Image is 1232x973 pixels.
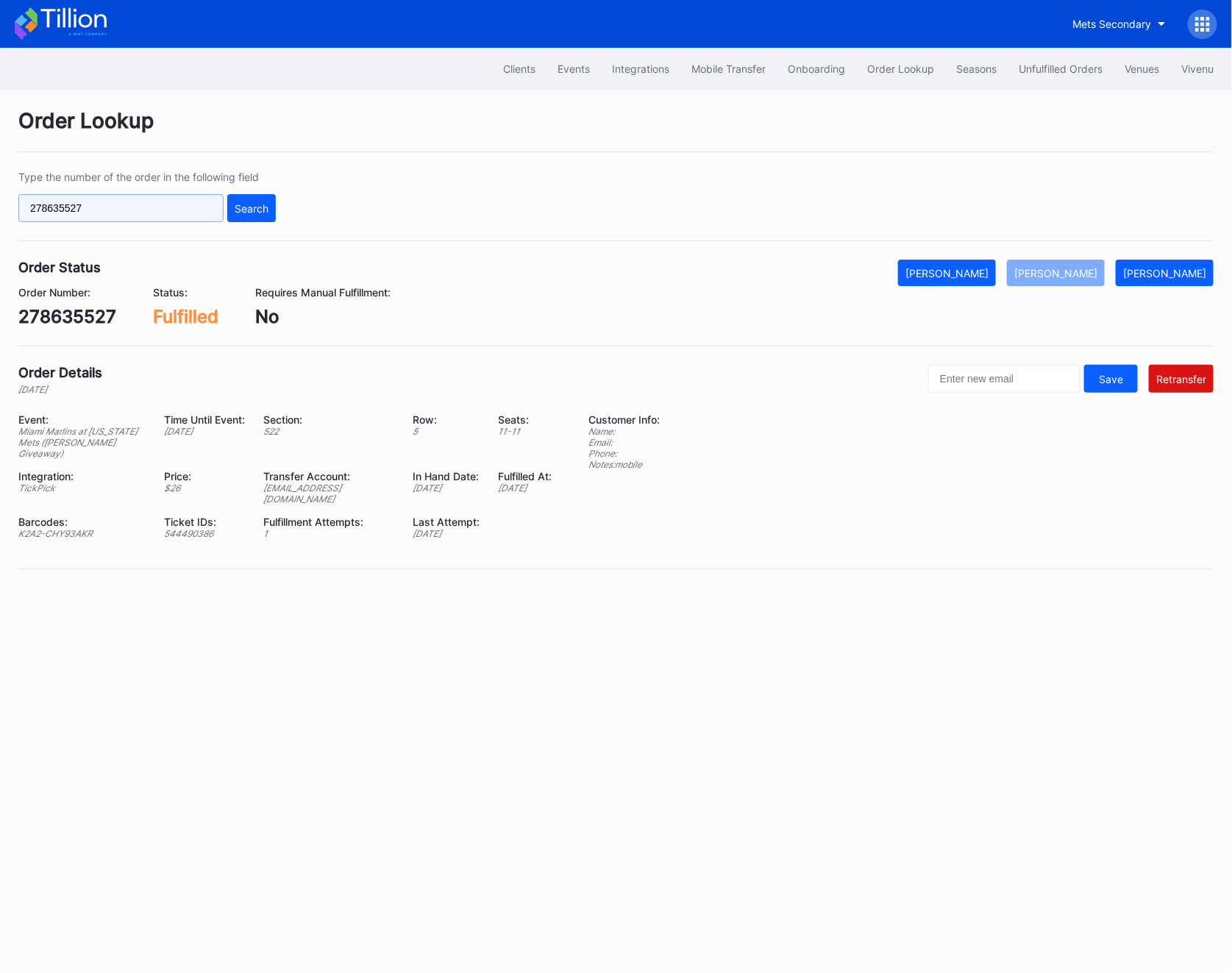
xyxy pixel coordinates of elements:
div: Onboarding [788,63,845,75]
button: Venues [1114,55,1170,82]
div: Customer Info: [588,413,660,426]
div: Last Attempt: [413,516,480,528]
input: Enter new email [928,365,1080,393]
div: Order Lookup [867,63,934,75]
div: [EMAIL_ADDRESS][DOMAIN_NAME] [263,482,394,505]
div: Phone: [588,448,660,459]
div: Email: [588,437,660,448]
button: Vivenu [1170,55,1225,82]
button: Retransfer [1149,365,1214,393]
div: [DATE] [413,482,480,493]
div: Section: [263,413,394,426]
input: GT59662 [18,194,224,222]
div: Search [235,202,268,215]
div: Mobile Transfer [691,63,766,75]
div: Time Until Event: [164,413,245,426]
div: 522 [263,426,394,437]
button: Mets Secondary [1061,10,1177,38]
div: Notes: mobile [588,459,660,470]
div: 11 - 11 [498,426,552,437]
div: Event: [18,413,146,426]
button: Save [1084,365,1138,393]
div: Seasons [956,63,997,75]
button: Clients [492,55,546,82]
div: [DATE] [498,482,552,493]
div: [PERSON_NAME] [1014,267,1097,279]
button: Seasons [945,55,1008,82]
div: [DATE] [164,426,245,437]
button: [PERSON_NAME] [898,260,996,286]
div: Unfulfilled Orders [1019,63,1103,75]
div: Order Lookup [18,108,1214,152]
div: Mets Secondary [1072,18,1151,30]
div: Transfer Account: [263,470,394,482]
div: 1 [263,528,394,539]
div: $ 26 [164,482,245,493]
div: Seats: [498,413,552,426]
div: Fulfilled [153,306,218,327]
div: Row: [413,413,480,426]
div: Barcodes: [18,516,146,528]
div: Price: [164,470,245,482]
div: Clients [503,63,535,75]
button: Order Lookup [856,55,945,82]
div: Vivenu [1181,63,1214,75]
div: 278635527 [18,306,116,327]
div: Venues [1125,63,1159,75]
button: [PERSON_NAME] [1007,260,1105,286]
div: Type the number of the order in the following field [18,171,276,183]
div: K2A2-CHY93AKR [18,528,146,539]
div: Fulfillment Attempts: [263,516,394,528]
div: Name: [588,426,660,437]
div: Ticket IDs: [164,516,245,528]
div: Order Details [18,365,102,380]
div: 5 [413,426,480,437]
div: Events [558,63,590,75]
div: [DATE] [18,384,102,395]
div: Order Status [18,260,101,275]
div: TickPick [18,482,146,493]
button: Unfulfilled Orders [1008,55,1114,82]
div: Requires Manual Fulfillment: [255,286,391,299]
button: Integrations [601,55,680,82]
div: [PERSON_NAME] [905,267,989,279]
div: Integration: [18,470,146,482]
button: Search [227,194,276,222]
div: [DATE] [413,528,480,539]
button: Onboarding [777,55,856,82]
div: Save [1099,373,1123,385]
div: Miami Marlins at [US_STATE] Mets ([PERSON_NAME] Giveaway) [18,426,146,459]
div: Fulfilled At: [498,470,552,482]
div: Retransfer [1156,373,1206,385]
button: Events [546,55,601,82]
div: Status: [153,286,218,299]
div: In Hand Date: [413,470,480,482]
div: 544490386 [164,528,245,539]
div: Integrations [612,63,669,75]
div: No [255,306,391,327]
div: [PERSON_NAME] [1123,267,1206,279]
button: [PERSON_NAME] [1116,260,1214,286]
div: Order Number: [18,286,116,299]
button: Mobile Transfer [680,55,777,82]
